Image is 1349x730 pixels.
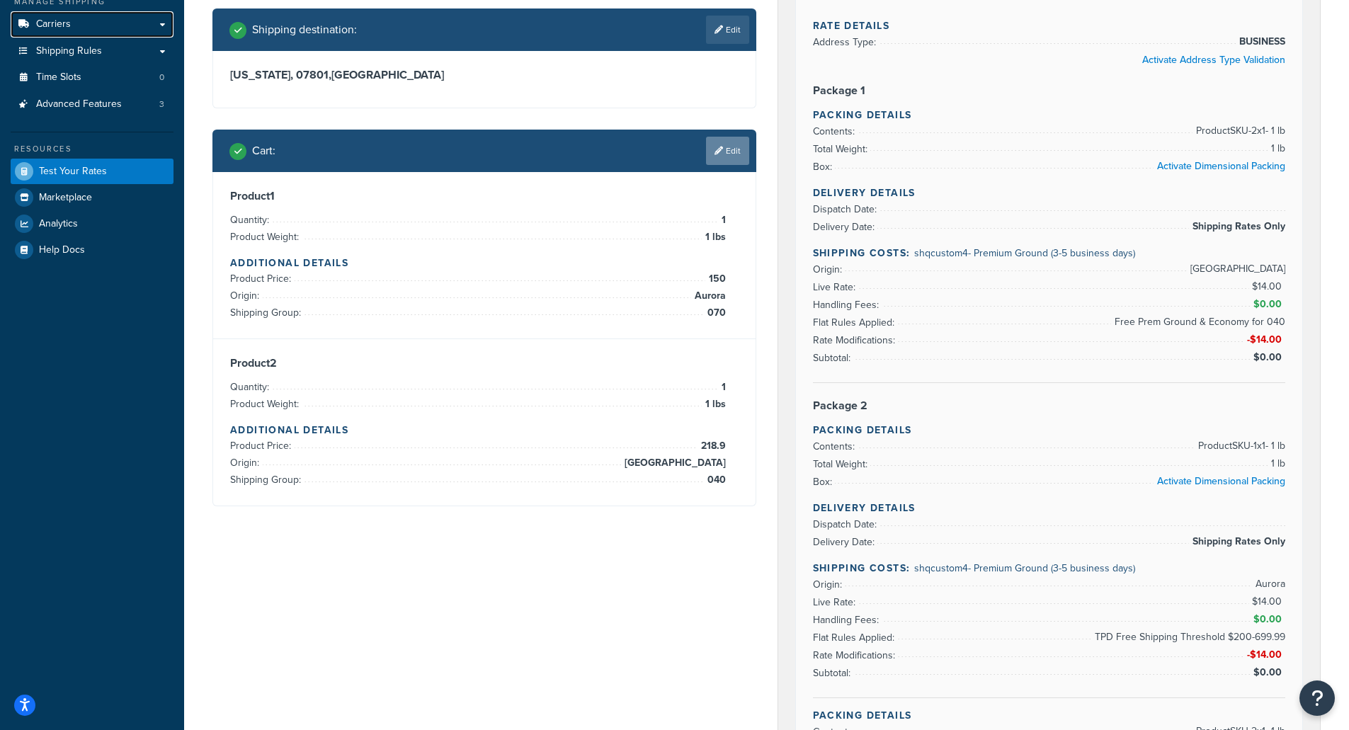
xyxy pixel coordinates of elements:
li: Time Slots [11,64,173,91]
span: Test Your Rates [39,166,107,178]
h4: Shipping Costs: [813,561,1286,576]
h4: Additional Details [230,256,739,270]
span: 1 lb [1268,140,1285,157]
span: Total Weight: [813,142,871,156]
h3: Product 2 [230,356,739,370]
a: Activate Dimensional Packing [1157,474,1285,489]
span: Origin: [813,577,846,592]
a: Edit [706,137,749,165]
li: Advanced Features [11,91,173,118]
span: Live Rate: [813,595,859,610]
span: Shipping Rates Only [1189,218,1285,235]
span: shqcustom4 - Premium Ground (3-5 business days) [914,561,1135,576]
a: Edit [706,16,749,44]
span: Analytics [39,218,78,230]
a: Activate Dimensional Packing [1157,159,1285,173]
span: Aurora [691,287,726,304]
h3: [US_STATE], 07801 , [GEOGRAPHIC_DATA] [230,68,739,82]
span: Shipping Rates Only [1189,533,1285,550]
li: Carriers [11,11,173,38]
span: Handling Fees: [813,297,882,312]
a: Shipping Rules [11,38,173,64]
h3: Product 1 [230,189,739,203]
h4: Rate Details [813,18,1286,33]
span: Time Slots [36,72,81,84]
span: Product Weight: [230,397,302,411]
span: 1 lbs [702,229,726,246]
span: Shipping Group: [230,305,304,320]
span: Aurora [1252,576,1285,593]
span: Origin: [230,455,263,470]
span: Product Price: [230,438,295,453]
span: BUSINESS [1236,33,1285,50]
span: 218.9 [698,438,726,455]
h3: Package 1 [813,84,1286,98]
span: Address Type: [813,35,880,50]
a: Help Docs [11,237,173,263]
span: Shipping Rules [36,45,102,57]
span: Product Price: [230,271,295,286]
span: Quantity: [230,212,273,227]
span: Handling Fees: [813,612,882,627]
span: Delivery Date: [813,535,878,549]
span: Dispatch Date: [813,517,880,532]
span: Subtotal: [813,666,854,680]
span: 150 [705,270,726,287]
h2: Cart : [252,144,275,157]
span: Rate Modifications: [813,648,899,663]
h4: Shipping Costs: [813,246,1286,261]
span: Rate Modifications: [813,333,899,348]
h4: Additional Details [230,423,739,438]
a: Test Your Rates [11,159,173,184]
h2: Shipping destination : [252,23,357,36]
a: Marketplace [11,185,173,210]
a: Analytics [11,211,173,236]
span: Product SKU-1 x 1 - 1 lb [1195,438,1285,455]
span: -$14.00 [1247,647,1285,662]
span: $14.00 [1252,594,1285,609]
h4: Delivery Details [813,501,1286,515]
span: Flat Rules Applied: [813,630,898,645]
span: Delivery Date: [813,219,878,234]
span: Advanced Features [36,98,122,110]
span: Help Docs [39,244,85,256]
span: Marketplace [39,192,92,204]
span: $0.00 [1253,297,1285,312]
span: $0.00 [1253,612,1285,627]
h4: Delivery Details [813,186,1286,200]
span: TPD Free Shipping Threshold $200-699.99 [1091,629,1285,646]
h4: Packing Details [813,423,1286,438]
span: shqcustom4 - Premium Ground (3-5 business days) [914,246,1135,261]
span: 1 lbs [702,396,726,413]
span: 070 [704,304,726,321]
span: $14.00 [1252,279,1285,294]
span: [GEOGRAPHIC_DATA] [1187,261,1285,278]
span: Free Prem Ground & Economy for 040 [1111,314,1285,331]
span: 1 [718,212,726,229]
a: Activate Address Type Validation [1142,52,1285,67]
span: $0.00 [1253,350,1285,365]
span: Dispatch Date: [813,202,880,217]
span: Carriers [36,18,71,30]
span: 0 [159,72,164,84]
h3: Package 2 [813,399,1286,413]
span: Box: [813,474,836,489]
span: [GEOGRAPHIC_DATA] [621,455,726,472]
span: Quantity: [230,380,273,394]
span: Origin: [230,288,263,303]
span: Contents: [813,439,858,454]
span: Flat Rules Applied: [813,315,898,330]
h4: Packing Details [813,708,1286,723]
span: 040 [704,472,726,489]
span: Box: [813,159,836,174]
span: 3 [159,98,164,110]
span: Total Weight: [813,457,871,472]
a: Time Slots0 [11,64,173,91]
span: 1 lb [1268,455,1285,472]
a: Advanced Features3 [11,91,173,118]
span: Product SKU-2 x 1 - 1 lb [1193,122,1285,139]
